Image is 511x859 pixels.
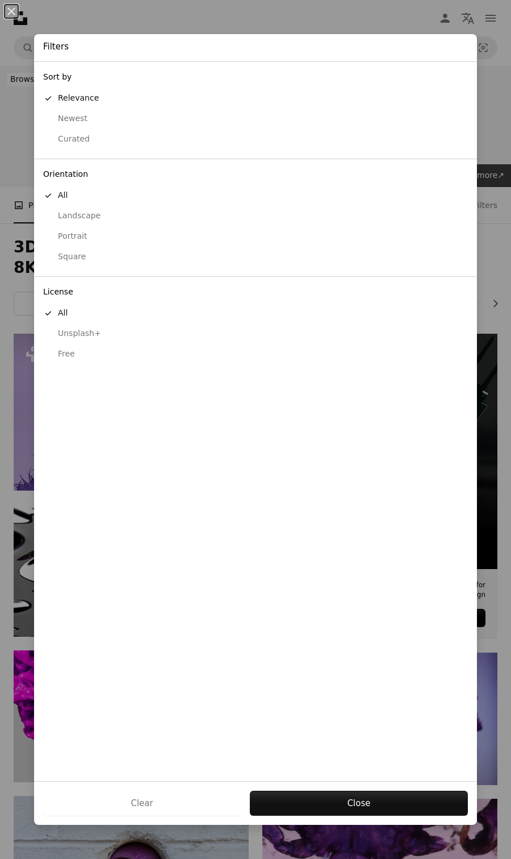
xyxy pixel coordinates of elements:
button: Free [34,344,477,364]
div: License [34,281,477,303]
div: Curated [43,134,468,145]
div: Orientation [34,164,477,185]
button: All [34,185,477,206]
button: Close [250,791,468,816]
button: Clear [43,791,241,816]
div: Newest [43,113,468,125]
div: Square [43,251,468,263]
button: Square [34,247,477,267]
div: All [43,190,468,201]
button: Portrait [34,226,477,247]
div: Landscape [43,210,468,222]
button: All [34,303,477,323]
button: Relevance [34,88,477,109]
div: Relevance [43,93,468,104]
div: Unsplash+ [43,328,468,339]
button: Unsplash+ [34,323,477,344]
div: All [43,308,468,319]
div: Free [43,348,468,360]
div: Portrait [43,231,468,242]
button: Curated [34,129,477,150]
button: Newest [34,109,477,129]
h4: Filters [43,41,69,53]
div: Sort by [34,67,477,88]
button: Landscape [34,206,477,226]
